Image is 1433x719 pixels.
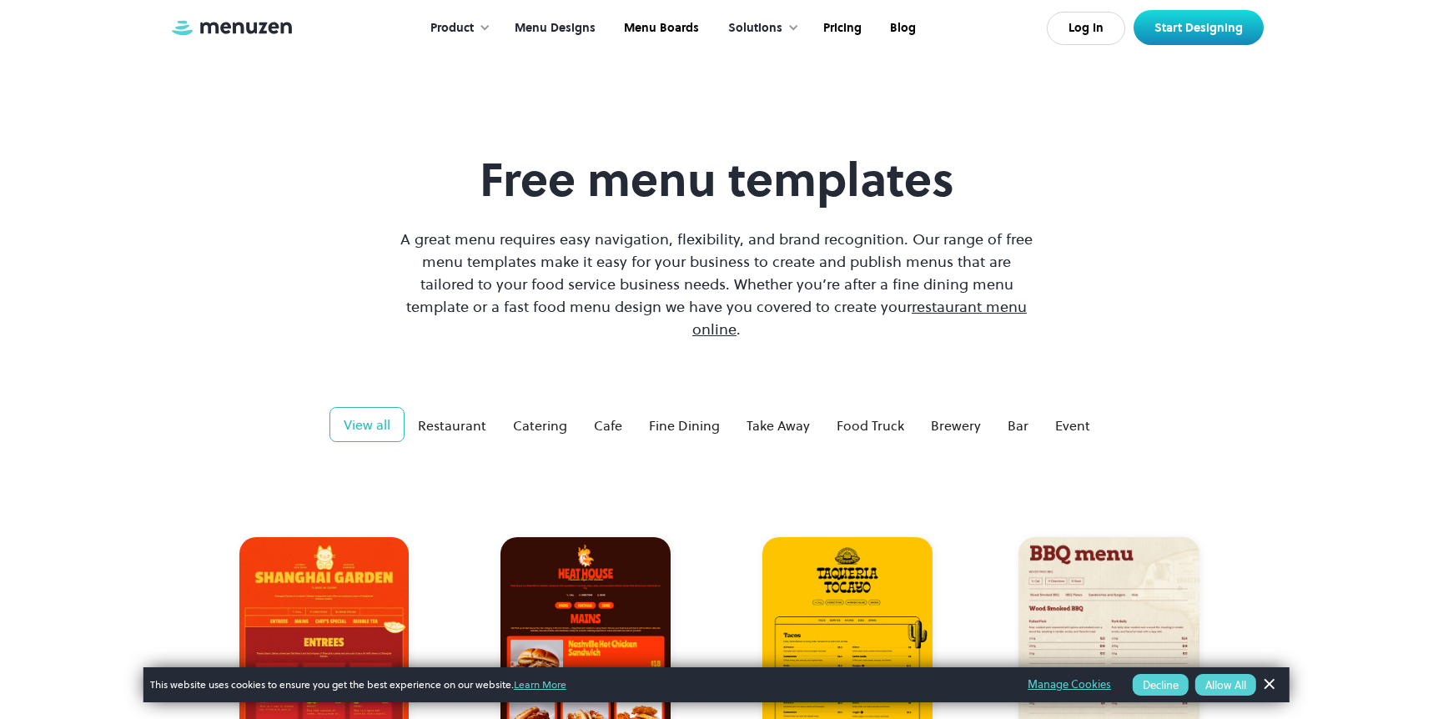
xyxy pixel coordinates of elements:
div: Catering [513,415,567,435]
div: Product [414,3,499,54]
div: Bar [1008,415,1028,435]
button: Allow All [1195,674,1256,696]
div: Restaurant [418,415,486,435]
div: Solutions [711,3,807,54]
a: Manage Cookies [1028,676,1111,694]
div: Product [430,19,474,38]
div: Fine Dining [649,415,720,435]
div: Brewery [931,415,981,435]
div: Food Truck [837,415,904,435]
a: Pricing [807,3,874,54]
button: Decline [1133,674,1189,696]
a: Blog [874,3,928,54]
a: Dismiss Banner [1256,672,1281,697]
a: Start Designing [1134,10,1264,45]
a: Menu Boards [608,3,711,54]
a: Menu Designs [499,3,608,54]
span: This website uses cookies to ensure you get the best experience on our website. [150,677,1004,692]
p: A great menu requires easy navigation, flexibility, and brand recognition. Our range of free menu... [396,228,1037,340]
h1: Free menu templates [396,152,1037,208]
a: Learn More [514,677,566,691]
div: View all [344,415,390,435]
a: Log In [1047,12,1125,45]
div: Take Away [747,415,810,435]
div: Event [1055,415,1090,435]
div: Cafe [594,415,622,435]
div: Solutions [728,19,782,38]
